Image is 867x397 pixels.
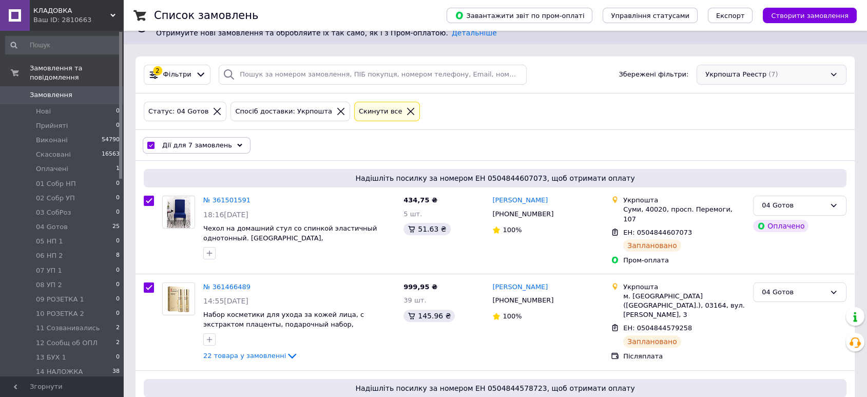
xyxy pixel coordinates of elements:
span: Нові [36,107,51,116]
div: 2 [153,66,162,75]
input: Пошук за номером замовлення, ПІБ покупця, номером телефону, Email, номером накладної [219,65,527,85]
div: Укрпошта [623,282,745,292]
div: 51.63 ₴ [403,223,450,235]
span: Фільтри [163,70,191,80]
a: № 361466489 [203,283,251,291]
span: 10 РОЗЕТКА 2 [36,309,84,318]
span: 0 [116,309,120,318]
span: 02 Cобр УП [36,194,75,203]
a: [PERSON_NAME] [492,196,548,205]
div: 04 Gотов [762,287,825,298]
div: 04 Gотов [762,200,825,211]
span: Замовлення [30,90,72,100]
span: 04 Gотов [36,222,68,232]
span: Надішліть посилку за номером ЕН 0504844607073, щоб отримати оплату [148,173,842,183]
span: Замовлення та повідомлення [30,64,123,82]
span: 13 БУХ 1 [36,353,66,362]
span: 999,95 ₴ [403,283,437,291]
button: Експорт [708,8,753,23]
button: Завантажити звіт по пром-оплаті [447,8,592,23]
span: 0 [116,208,120,217]
span: 12 Сообщ об ОПЛ [36,338,98,348]
span: 0 [116,280,120,290]
span: Експорт [716,12,745,20]
div: Заплановано [623,335,681,348]
a: Фото товару [162,196,195,229]
a: Створити замовлення [753,11,857,19]
span: Оплачені [36,164,68,174]
span: [PHONE_NUMBER] [492,296,553,304]
span: 5 шт. [403,210,422,218]
span: [PHONE_NUMBER] [492,210,553,218]
span: 0 [116,121,120,130]
span: 0 [116,295,120,304]
a: Детальніше [452,29,497,37]
span: 07 УП 1 [36,266,62,275]
span: ЕН: 0504844607073 [623,229,692,236]
span: 06 НП 2 [36,251,63,260]
span: 03 CобРоз [36,208,71,217]
span: 09 РОЗЕТКА 1 [36,295,84,304]
div: Пром-оплата [623,256,745,265]
span: Скасовані [36,150,71,159]
span: Виконані [36,136,68,145]
a: Чехол на домашний стул со спинкой эластичный однотонный. [GEOGRAPHIC_DATA], [GEOGRAPHIC_DATA] [203,224,377,251]
div: Оплачено [753,220,808,232]
img: Фото товару [167,196,191,228]
span: Управління статусами [611,12,689,20]
span: 39 шт. [403,296,426,304]
span: 2 [116,338,120,348]
a: Набор косметики для ухода за кожей лица, с экстрактом плаценты, подарочный набор, антивозрастной ... [203,311,364,337]
span: 18:16[DATE] [203,211,248,219]
div: Укрпошта [623,196,745,205]
input: Пошук [5,36,121,54]
h1: Список замовлень [154,9,258,22]
span: 08 УП 2 [36,280,62,290]
span: 2 [116,324,120,333]
span: 38 [112,367,120,376]
div: Суми, 40020, просп. Перемоги, 107 [623,205,745,223]
span: Завантажити звіт по пром-оплаті [455,11,584,20]
span: 0 [116,266,120,275]
span: 25 [112,222,120,232]
span: 22 товара у замовленні [203,352,286,360]
span: Отримуйте нові замовлення та обробляйте їх так само, як і з Пром-оплатою. [156,29,497,37]
img: Фото товару [163,284,195,313]
span: Укрпошта Реестр [705,70,766,80]
span: Дії для 7 замовлень [162,141,232,150]
span: ЕН: 0504844579258 [623,324,692,332]
span: 0 [116,353,120,362]
a: Фото товару [162,282,195,315]
div: м. [GEOGRAPHIC_DATA] ([GEOGRAPHIC_DATA].), 03164, вул. [PERSON_NAME], 3 [623,292,745,320]
div: Заплановано [623,239,681,252]
a: [PERSON_NAME] [492,282,548,292]
div: Післяплата [623,352,745,361]
div: Cкинути все [357,106,404,117]
span: 1 [116,164,120,174]
span: Прийняті [36,121,68,130]
span: 434,75 ₴ [403,196,437,204]
div: Ваш ID: 2810663 [33,15,123,25]
span: 0 [116,107,120,116]
div: 145.96 ₴ [403,310,455,322]
a: № 361501591 [203,196,251,204]
span: 8 [116,251,120,260]
span: 14 НАЛОЖКА [36,367,83,376]
div: Спосіб доставки: Укрпошта [233,106,334,117]
span: 0 [116,194,120,203]
span: 54790 [102,136,120,145]
span: 14:55[DATE] [203,297,248,305]
span: КЛАДОВКА [33,6,110,15]
span: Створити замовлення [771,12,849,20]
span: 05 НП 1 [36,237,63,246]
div: Статус: 04 Gотов [146,106,210,117]
span: Надішліть посилку за номером ЕН 0504844578723, щоб отримати оплату [148,383,842,393]
span: (7) [768,70,778,78]
span: 0 [116,179,120,188]
span: 16563 [102,150,120,159]
span: 11 Созванивались [36,324,100,333]
button: Управління статусами [603,8,698,23]
span: Збережені фільтри: [619,70,688,80]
